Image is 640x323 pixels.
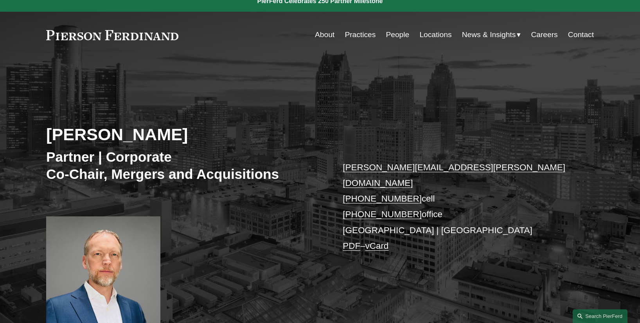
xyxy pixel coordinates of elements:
a: Practices [345,27,376,42]
a: People [386,27,409,42]
a: [PERSON_NAME][EMAIL_ADDRESS][PERSON_NAME][DOMAIN_NAME] [343,162,565,188]
a: PDF [343,241,360,251]
a: Search this site [573,309,627,323]
a: Locations [419,27,451,42]
a: folder dropdown [462,27,521,42]
a: vCard [365,241,389,251]
p: cell office [GEOGRAPHIC_DATA] | [GEOGRAPHIC_DATA] – [343,160,571,254]
a: [PHONE_NUMBER] [343,194,422,203]
a: [PHONE_NUMBER] [343,209,422,219]
h2: [PERSON_NAME] [46,124,320,145]
span: News & Insights [462,28,516,42]
h3: Partner | Corporate Co-Chair, Mergers and Acquisitions [46,148,320,182]
a: Contact [568,27,594,42]
a: Careers [531,27,557,42]
a: About [315,27,334,42]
